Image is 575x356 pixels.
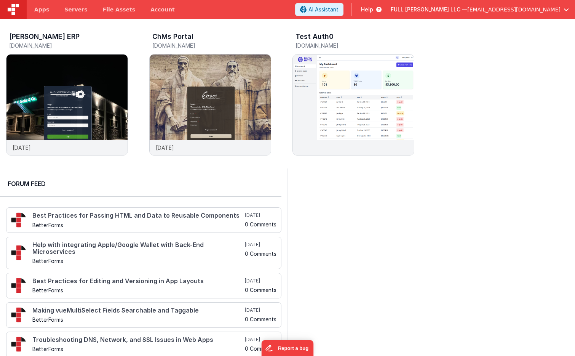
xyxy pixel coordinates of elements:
a: Making vueMultiSelect Fields Searchable and Taggable BetterForms [DATE] 0 Comments [6,302,281,328]
h4: Troubleshooting DNS, Network, and SSL Issues in Web Apps [32,337,243,343]
h2: Forum Feed [8,179,274,188]
img: 295_2.png [11,307,26,322]
span: Servers [64,6,87,13]
span: File Assets [103,6,136,13]
a: Help with integrating Apple/Google Wallet with Back-End Microservices BetterForms [DATE] 0 Comments [6,237,281,269]
img: 295_2.png [11,278,26,293]
h5: BetterForms [32,258,243,264]
h5: [DATE] [245,278,276,284]
span: Apps [34,6,49,13]
h5: [DOMAIN_NAME] [295,43,414,48]
img: 295_2.png [11,337,26,352]
h4: Help with integrating Apple/Google Wallet with Back-End Microservices [32,242,243,255]
iframe: Marker.io feedback button [262,340,314,356]
h3: Test Auth0 [295,33,334,40]
h5: 0 Comments [245,221,276,227]
h5: 0 Comments [245,346,276,351]
h5: [DATE] [245,242,276,248]
h4: Making vueMultiSelect Fields Searchable and Taggable [32,307,243,314]
h5: [DOMAIN_NAME] [152,43,271,48]
h4: Best Practices for Passing HTML and Data to Reusable Components [32,212,243,219]
span: FULL [PERSON_NAME] LLC — [391,6,467,13]
img: 295_2.png [11,212,26,228]
h5: 0 Comments [245,251,276,257]
a: Best Practices for Passing HTML and Data to Reusable Components BetterForms [DATE] 0 Comments [6,207,281,233]
h5: [DATE] [245,337,276,343]
span: AI Assistant [308,6,339,13]
span: [EMAIL_ADDRESS][DOMAIN_NAME] [467,6,561,13]
h5: BetterForms [32,287,243,293]
h5: 0 Comments [245,316,276,322]
p: [DATE] [156,144,174,152]
h4: Best Practices for Editing and Versioning in App Layouts [32,278,243,285]
h5: BetterForms [32,222,243,228]
h3: [PERSON_NAME] ERP [9,33,80,40]
img: 295_2.png [11,245,26,260]
h5: 0 Comments [245,287,276,293]
h5: [DATE] [245,307,276,313]
h5: [DOMAIN_NAME] [9,43,128,48]
span: Help [361,6,373,13]
h5: BetterForms [32,346,243,352]
h5: BetterForms [32,317,243,322]
a: Best Practices for Editing and Versioning in App Layouts BetterForms [DATE] 0 Comments [6,273,281,298]
button: AI Assistant [295,3,343,16]
h5: [DATE] [245,212,276,218]
h3: ChMs Portal [152,33,193,40]
button: FULL [PERSON_NAME] LLC — [EMAIL_ADDRESS][DOMAIN_NAME] [391,6,569,13]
